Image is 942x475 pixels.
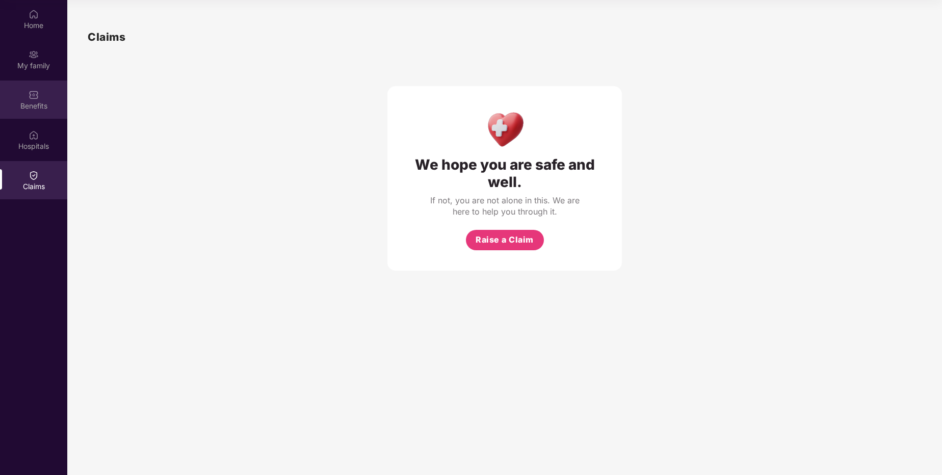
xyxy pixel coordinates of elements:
[29,170,39,180] img: svg+xml;base64,PHN2ZyBpZD0iQ2xhaW0iIHhtbG5zPSJodHRwOi8vd3d3LnczLm9yZy8yMDAwL3N2ZyIgd2lkdGg9IjIwIi...
[29,9,39,19] img: svg+xml;base64,PHN2ZyBpZD0iSG9tZSIgeG1sbnM9Imh0dHA6Ly93d3cudzMub3JnLzIwMDAvc3ZnIiB3aWR0aD0iMjAiIG...
[476,233,534,246] span: Raise a Claim
[29,130,39,140] img: svg+xml;base64,PHN2ZyBpZD0iSG9zcGl0YWxzIiB4bWxucz0iaHR0cDovL3d3dy53My5vcmcvMjAwMC9zdmciIHdpZHRoPS...
[29,49,39,60] img: svg+xml;base64,PHN2ZyB3aWR0aD0iMjAiIGhlaWdodD0iMjAiIHZpZXdCb3g9IjAgMCAyMCAyMCIgZmlsbD0ibm9uZSIgeG...
[466,230,544,250] button: Raise a Claim
[29,90,39,100] img: svg+xml;base64,PHN2ZyBpZD0iQmVuZWZpdHMiIHhtbG5zPSJodHRwOi8vd3d3LnczLm9yZy8yMDAwL3N2ZyIgd2lkdGg9Ij...
[428,195,581,217] div: If not, you are not alone in this. We are here to help you through it.
[88,29,125,45] h1: Claims
[408,156,601,191] div: We hope you are safe and well.
[483,107,527,151] img: Health Care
